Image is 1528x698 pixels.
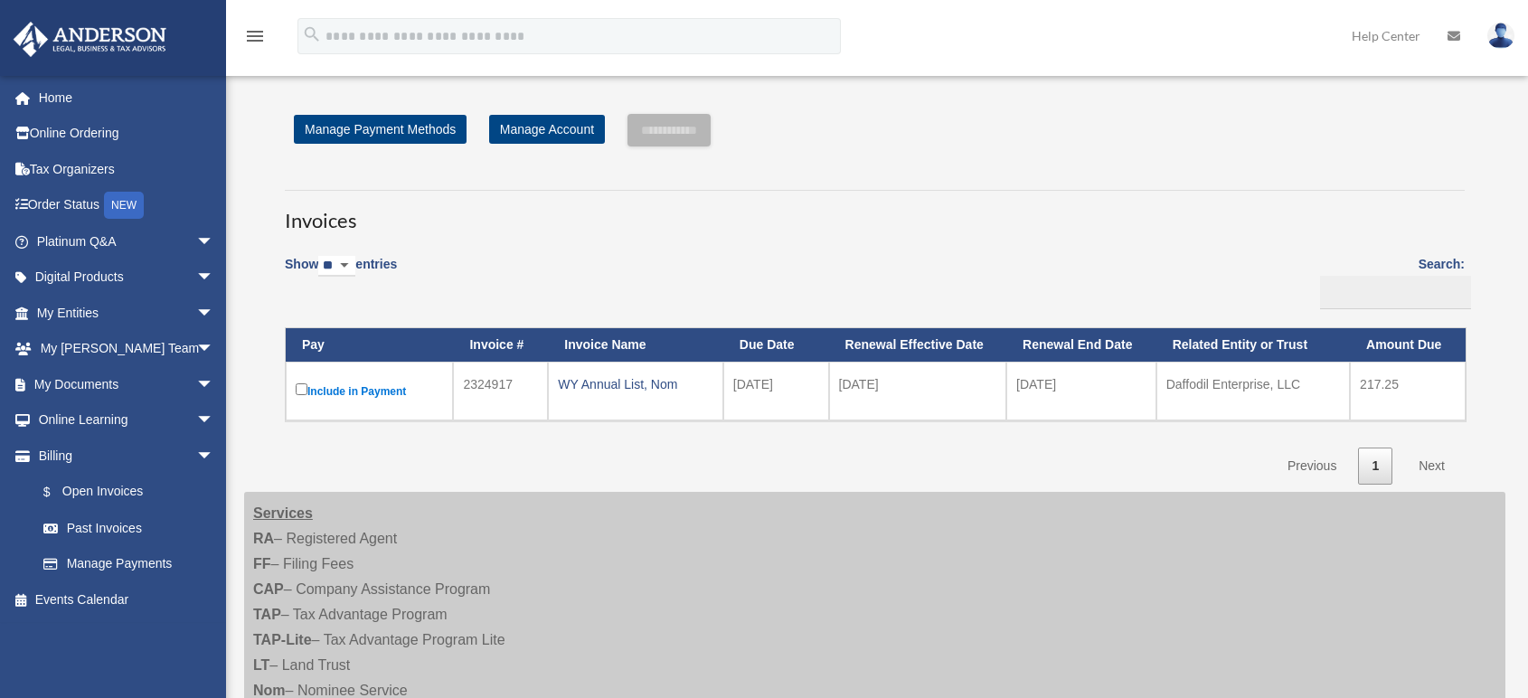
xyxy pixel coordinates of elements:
[253,632,312,647] strong: TAP-Lite
[13,295,241,331] a: My Entitiesarrow_drop_down
[196,259,232,297] span: arrow_drop_down
[1405,448,1458,485] a: Next
[489,115,605,144] a: Manage Account
[1487,23,1514,49] img: User Pic
[285,253,397,295] label: Show entries
[196,295,232,332] span: arrow_drop_down
[244,32,266,47] a: menu
[302,24,322,44] i: search
[1156,328,1350,362] th: Related Entity or Trust: activate to sort column ascending
[1006,328,1156,362] th: Renewal End Date: activate to sort column ascending
[13,116,241,152] a: Online Ordering
[318,256,355,277] select: Showentries
[104,192,144,219] div: NEW
[286,328,453,362] th: Pay: activate to sort column descending
[453,362,548,420] td: 2324917
[196,402,232,439] span: arrow_drop_down
[723,362,829,420] td: [DATE]
[253,657,269,673] strong: LT
[13,223,241,259] a: Platinum Q&Aarrow_drop_down
[253,607,281,622] strong: TAP
[253,581,284,597] strong: CAP
[196,223,232,260] span: arrow_drop_down
[196,438,232,475] span: arrow_drop_down
[1350,328,1466,362] th: Amount Due: activate to sort column ascending
[13,581,241,618] a: Events Calendar
[13,187,241,224] a: Order StatusNEW
[196,366,232,403] span: arrow_drop_down
[1314,253,1465,309] label: Search:
[253,531,274,546] strong: RA
[53,481,62,504] span: $
[25,510,232,546] a: Past Invoices
[1274,448,1350,485] a: Previous
[1350,362,1466,420] td: 217.25
[13,366,241,402] a: My Documentsarrow_drop_down
[25,546,232,582] a: Manage Payments
[253,505,313,521] strong: Services
[548,328,722,362] th: Invoice Name: activate to sort column ascending
[723,328,829,362] th: Due Date: activate to sort column ascending
[296,383,307,395] input: Include in Payment
[294,115,467,144] a: Manage Payment Methods
[1156,362,1350,420] td: Daffodil Enterprise, LLC
[829,362,1007,420] td: [DATE]
[253,556,271,571] strong: FF
[196,331,232,368] span: arrow_drop_down
[296,380,443,402] label: Include in Payment
[558,372,712,397] div: WY Annual List, Nom
[8,22,172,57] img: Anderson Advisors Platinum Portal
[285,190,1465,235] h3: Invoices
[244,25,266,47] i: menu
[13,402,241,439] a: Online Learningarrow_drop_down
[1320,276,1471,310] input: Search:
[1358,448,1392,485] a: 1
[453,328,548,362] th: Invoice #: activate to sort column ascending
[829,328,1007,362] th: Renewal Effective Date: activate to sort column ascending
[25,474,223,511] a: $Open Invoices
[13,259,241,296] a: Digital Productsarrow_drop_down
[253,683,286,698] strong: Nom
[13,331,241,367] a: My [PERSON_NAME] Teamarrow_drop_down
[13,151,241,187] a: Tax Organizers
[13,438,232,474] a: Billingarrow_drop_down
[13,80,241,116] a: Home
[1006,362,1156,420] td: [DATE]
